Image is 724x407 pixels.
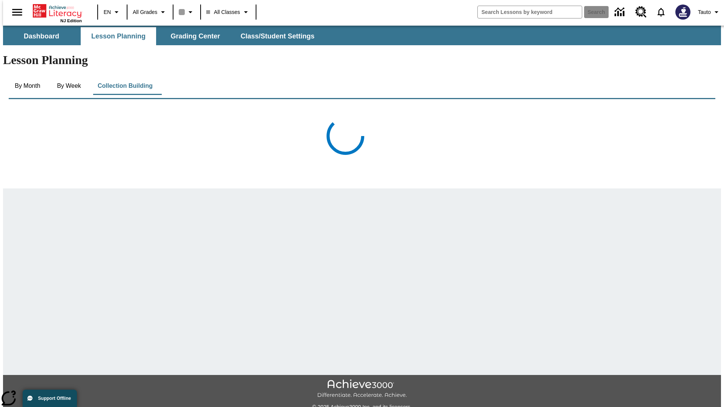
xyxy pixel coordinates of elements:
[100,5,124,19] button: Language: EN, Select a language
[9,77,46,95] button: By Month
[241,32,314,41] span: Class/Student Settings
[203,5,253,19] button: Class: All Classes, Select your class
[92,77,159,95] button: Collection Building
[133,8,157,16] span: All Grades
[130,5,170,19] button: Grade: All Grades, Select a grade
[3,27,321,45] div: SubNavbar
[4,27,79,45] button: Dashboard
[91,32,146,41] span: Lesson Planning
[23,390,77,407] button: Support Offline
[206,8,240,16] span: All Classes
[50,77,88,95] button: By Week
[3,26,721,45] div: SubNavbar
[631,2,651,22] a: Resource Center, Will open in new tab
[6,1,28,23] button: Open side menu
[81,27,156,45] button: Lesson Planning
[158,27,233,45] button: Grading Center
[478,6,582,18] input: search field
[33,3,82,18] a: Home
[104,8,111,16] span: EN
[170,32,220,41] span: Grading Center
[671,2,695,22] button: Select a new avatar
[38,396,71,401] span: Support Offline
[3,53,721,67] h1: Lesson Planning
[695,5,724,19] button: Profile/Settings
[651,2,671,22] a: Notifications
[610,2,631,23] a: Data Center
[33,3,82,23] div: Home
[675,5,690,20] img: Avatar
[698,8,711,16] span: Tauto
[60,18,82,23] span: NJ Edition
[317,379,407,399] img: Achieve3000 Differentiate Accelerate Achieve
[235,27,321,45] button: Class/Student Settings
[24,32,59,41] span: Dashboard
